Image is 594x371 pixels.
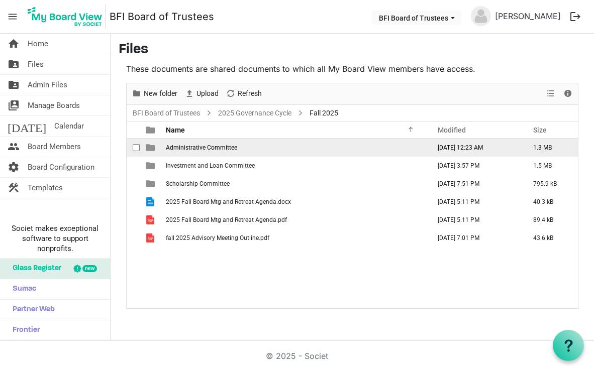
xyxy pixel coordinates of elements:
span: Partner Web [8,300,55,320]
span: Admin Files [28,75,67,95]
span: Administrative Committee [166,144,237,151]
span: 2025 Fall Board Mtg and Retreat Agenda.pdf [166,216,287,223]
h3: Files [119,42,586,59]
span: Manage Boards [28,95,80,115]
p: These documents are shared documents to which all My Board View members have access. [126,63,578,75]
div: Details [559,83,576,104]
img: My Board View Logo [25,4,106,29]
td: 1.5 MB is template cell column header Size [523,157,578,175]
span: Modified [438,126,466,134]
span: Upload [195,87,220,100]
td: 1.3 MB is template cell column header Size [523,139,578,157]
td: Administrative Committee is template cell column header Name [163,139,427,157]
span: Name [166,126,185,134]
button: logout [565,6,586,27]
div: Upload [181,83,222,104]
td: checkbox [127,175,140,193]
td: September 21, 2025 12:23 AM column header Modified [427,139,523,157]
td: is template cell column header type [140,193,163,211]
span: fall 2025 Advisory Meeting Outline.pdf [166,234,269,241]
span: switch_account [8,95,20,115]
span: settings [8,157,20,177]
td: September 15, 2025 7:51 PM column header Modified [427,175,523,193]
td: is template cell column header type [140,211,163,229]
td: September 24, 2025 5:11 PM column header Modified [427,193,523,211]
td: checkbox [127,211,140,229]
span: Board Members [28,137,81,157]
span: Societ makes exceptional software to support nonprofits. [5,223,106,254]
img: no-profile-picture.svg [471,6,491,26]
td: Scholarship Committee is template cell column header Name [163,175,427,193]
td: September 20, 2025 3:57 PM column header Modified [427,157,523,175]
div: new [82,265,97,272]
td: is template cell column header type [140,139,163,157]
button: Upload [183,87,221,100]
span: menu [3,7,22,26]
span: Home [28,34,48,54]
td: checkbox [127,157,140,175]
td: 2025 Fall Board Mtg and Retreat Agenda.pdf is template cell column header Name [163,211,427,229]
a: My Board View Logo [25,4,110,29]
span: Fall 2025 [308,107,340,119]
button: Refresh [224,87,264,100]
span: Board Configuration [28,157,94,177]
span: Size [533,126,547,134]
td: checkbox [127,193,140,211]
td: Investment and Loan Committee is template cell column header Name [163,157,427,175]
span: Refresh [237,87,263,100]
td: is template cell column header type [140,229,163,247]
td: checkbox [127,139,140,157]
span: Glass Register [8,259,61,279]
a: © 2025 - Societ [266,351,328,361]
a: [PERSON_NAME] [491,6,565,26]
span: folder_shared [8,75,20,95]
td: 89.4 kB is template cell column header Size [523,211,578,229]
span: 2025 Fall Board Mtg and Retreat Agenda.docx [166,198,291,205]
td: September 24, 2025 5:11 PM column header Modified [427,211,523,229]
span: home [8,34,20,54]
td: 2025 Fall Board Mtg and Retreat Agenda.docx is template cell column header Name [163,193,427,211]
button: New folder [130,87,179,100]
span: Templates [28,178,63,198]
span: Investment and Loan Committee [166,162,255,169]
td: September 11, 2025 7:01 PM column header Modified [427,229,523,247]
span: Frontier [8,320,40,340]
td: 40.3 kB is template cell column header Size [523,193,578,211]
span: Scholarship Committee [166,180,230,187]
a: 2025 Governance Cycle [216,107,293,119]
td: checkbox [127,229,140,247]
td: fall 2025 Advisory Meeting Outline.pdf is template cell column header Name [163,229,427,247]
span: construction [8,178,20,198]
td: is template cell column header type [140,175,163,193]
span: people [8,137,20,157]
div: View [542,83,559,104]
span: Sumac [8,279,36,299]
td: 795.9 kB is template cell column header Size [523,175,578,193]
span: [DATE] [8,116,46,136]
button: Details [561,87,575,100]
a: BFI Board of Trustees [131,107,202,119]
span: Files [28,54,44,74]
span: Calendar [54,116,84,136]
span: New folder [143,87,178,100]
a: BFI Board of Trustees [110,7,214,27]
div: New folder [128,83,181,104]
td: is template cell column header type [140,157,163,175]
button: BFI Board of Trustees dropdownbutton [372,11,461,25]
button: View dropdownbutton [544,87,556,100]
td: 43.6 kB is template cell column header Size [523,229,578,247]
span: folder_shared [8,54,20,74]
div: Refresh [222,83,265,104]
